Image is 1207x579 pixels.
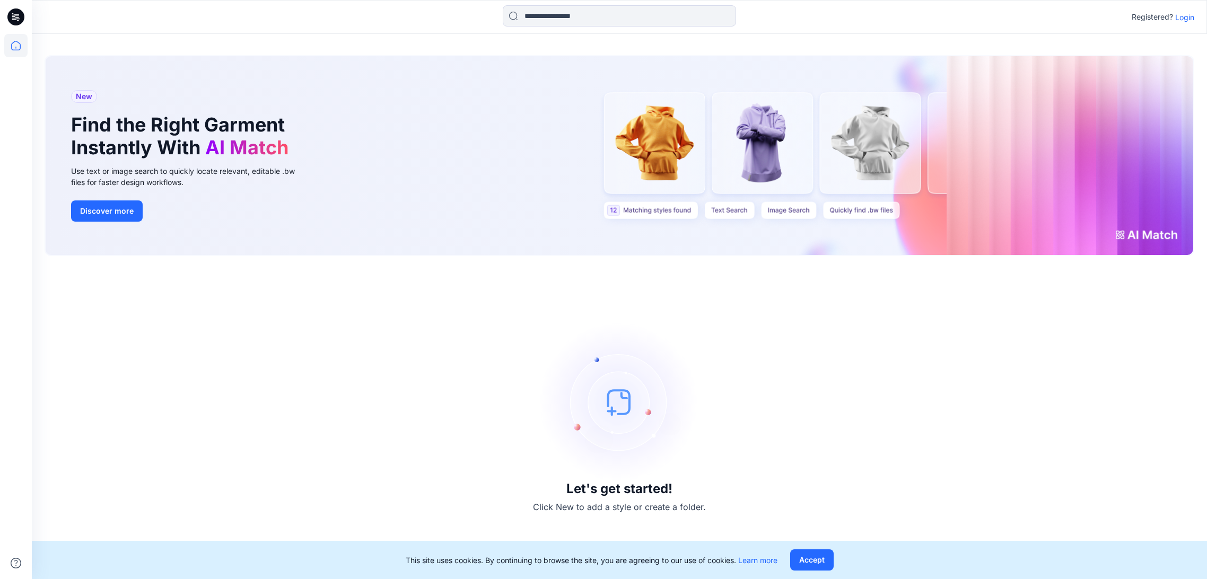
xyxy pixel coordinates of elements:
h1: Find the Right Garment Instantly With [71,113,294,159]
h3: Let's get started! [566,481,672,496]
p: Login [1175,12,1194,23]
button: Discover more [71,200,143,222]
button: Accept [790,549,834,571]
p: Registered? [1132,11,1173,23]
div: Use text or image search to quickly locate relevant, editable .bw files for faster design workflows. [71,165,310,188]
p: Click New to add a style or create a folder. [533,501,706,513]
img: empty-state-image.svg [540,322,699,481]
span: New [76,90,92,103]
a: Learn more [738,556,777,565]
span: AI Match [205,136,288,159]
p: This site uses cookies. By continuing to browse the site, you are agreeing to our use of cookies. [406,555,777,566]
